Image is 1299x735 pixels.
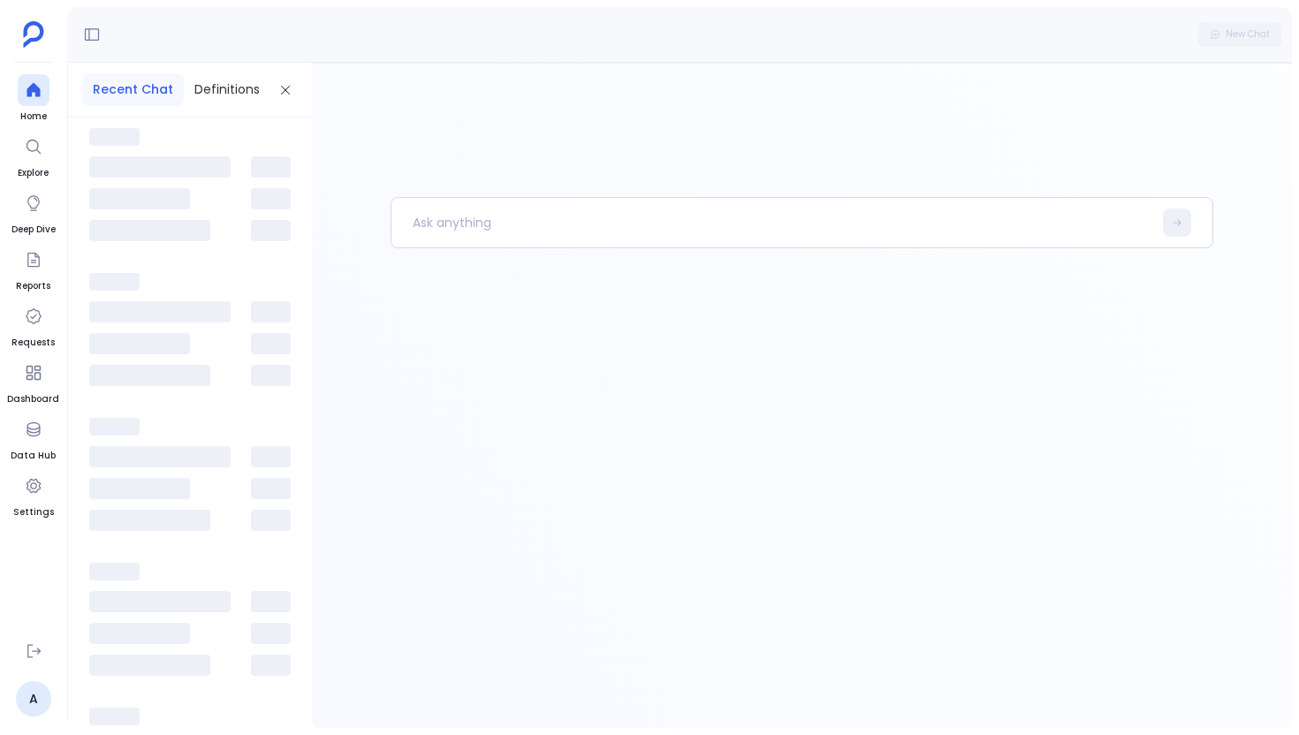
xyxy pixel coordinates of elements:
[18,131,49,180] a: Explore
[13,470,54,519] a: Settings
[18,166,49,180] span: Explore
[18,74,49,124] a: Home
[18,110,49,124] span: Home
[11,449,56,463] span: Data Hub
[184,73,270,106] button: Definitions
[23,21,44,48] img: petavue logo
[16,244,50,293] a: Reports
[7,392,59,406] span: Dashboard
[11,413,56,463] a: Data Hub
[11,223,56,237] span: Deep Dive
[11,336,55,350] span: Requests
[7,357,59,406] a: Dashboard
[82,73,184,106] button: Recent Chat
[16,681,51,716] a: A
[16,279,50,293] span: Reports
[13,505,54,519] span: Settings
[11,187,56,237] a: Deep Dive
[11,300,55,350] a: Requests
